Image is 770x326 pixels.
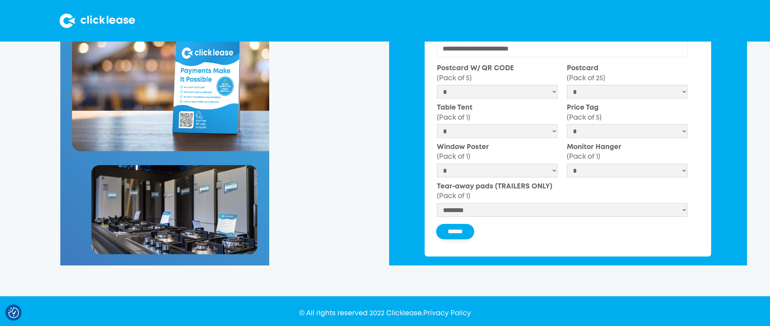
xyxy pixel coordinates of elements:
[567,75,605,81] span: (Pack of 25)
[437,154,470,160] span: (Pack of 1)
[437,103,557,123] label: Table Tent
[8,307,19,318] button: Consent Preferences
[437,63,557,83] label: Postcard W/ QR CODE
[60,14,135,28] img: Clicklease logo
[8,307,19,318] img: Revisit consent button
[437,193,470,199] span: (Pack of 1)
[299,308,471,318] div: © All rights reserved 2022 Clicklease.
[567,103,687,123] label: Price Tag
[567,63,687,83] label: Postcard
[437,75,472,81] span: (Pack of 5)
[437,115,470,121] span: (Pack of 1)
[567,115,602,121] span: (Pack of 5)
[437,182,687,201] label: Tear-away pads (TRAILERS ONLY)
[567,142,687,162] label: Monitor Hanger
[423,310,471,316] a: Privacy Policy
[567,154,600,160] span: (Pack of 1)
[437,142,557,162] label: Window Poster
